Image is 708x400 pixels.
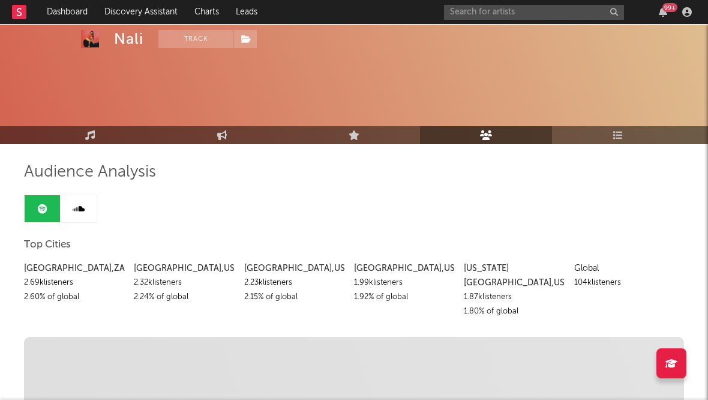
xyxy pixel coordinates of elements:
[662,3,677,12] div: 99 +
[114,30,143,48] div: Nali
[134,276,235,290] div: 2.32k listeners
[464,305,565,319] div: 1.80 % of global
[574,261,675,276] div: Global
[574,276,675,290] div: 104k listeners
[444,5,624,20] input: Search for artists
[24,165,156,180] span: Audience Analysis
[24,276,125,290] div: 2.69k listeners
[244,276,345,290] div: 2.23k listeners
[134,290,235,305] div: 2.24 % of global
[659,7,667,17] button: 99+
[24,290,125,305] div: 2.60 % of global
[464,261,565,290] div: [US_STATE][GEOGRAPHIC_DATA] , US
[244,261,345,276] div: [GEOGRAPHIC_DATA] , US
[244,290,345,305] div: 2.15 % of global
[158,30,233,48] button: Track
[354,276,455,290] div: 1.99k listeners
[134,261,235,276] div: [GEOGRAPHIC_DATA] , US
[354,290,455,305] div: 1.92 % of global
[354,261,455,276] div: [GEOGRAPHIC_DATA] , US
[24,261,125,276] div: [GEOGRAPHIC_DATA] , ZA
[464,290,565,305] div: 1.87k listeners
[24,238,71,252] span: Top Cities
